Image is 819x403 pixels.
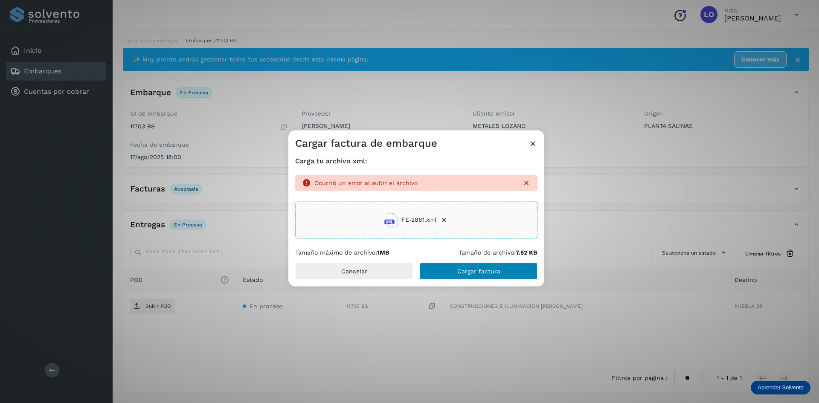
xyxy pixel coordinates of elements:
p: Ocurrió un error al subir el archivo [314,179,515,186]
button: Cancelar [295,263,413,280]
h3: Cargar factura de embarque [295,137,437,149]
b: 7.52 KB [516,249,537,255]
button: Cargar factura [420,263,537,280]
p: Aprender Solvento [758,384,804,391]
b: 1MB [377,249,389,255]
span: Cargar factura [457,268,500,274]
span: FE-2881.xml [401,215,436,224]
p: Tamaño de archivo: [459,249,537,256]
p: Tamaño máximo de archivo: [295,249,389,256]
div: Aprender Solvento [751,381,810,394]
h4: Carga tu archivo xml: [295,157,537,165]
span: Cancelar [341,268,367,274]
